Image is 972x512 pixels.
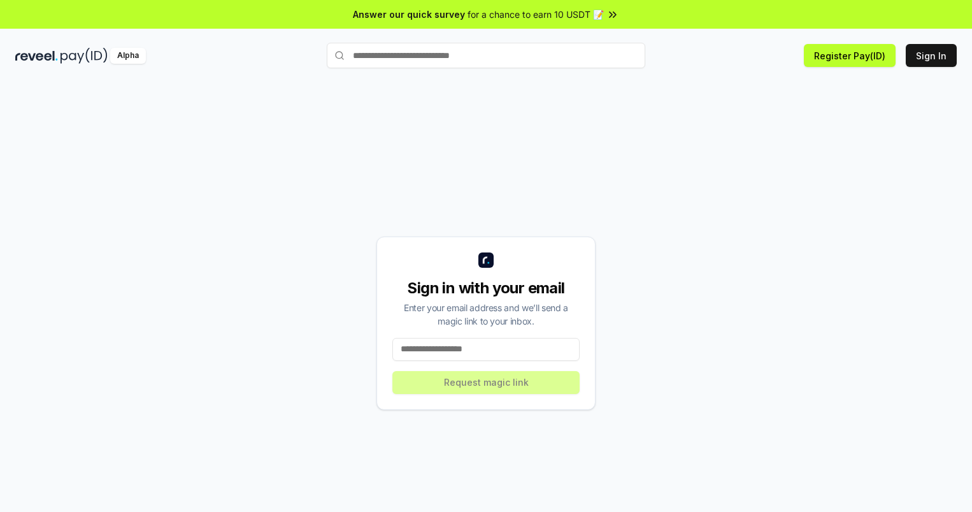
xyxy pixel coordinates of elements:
img: logo_small [478,252,494,268]
div: Sign in with your email [392,278,580,298]
span: Answer our quick survey [353,8,465,21]
div: Enter your email address and we’ll send a magic link to your inbox. [392,301,580,328]
img: reveel_dark [15,48,58,64]
span: for a chance to earn 10 USDT 📝 [468,8,604,21]
div: Alpha [110,48,146,64]
button: Sign In [906,44,957,67]
img: pay_id [61,48,108,64]
button: Register Pay(ID) [804,44,896,67]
